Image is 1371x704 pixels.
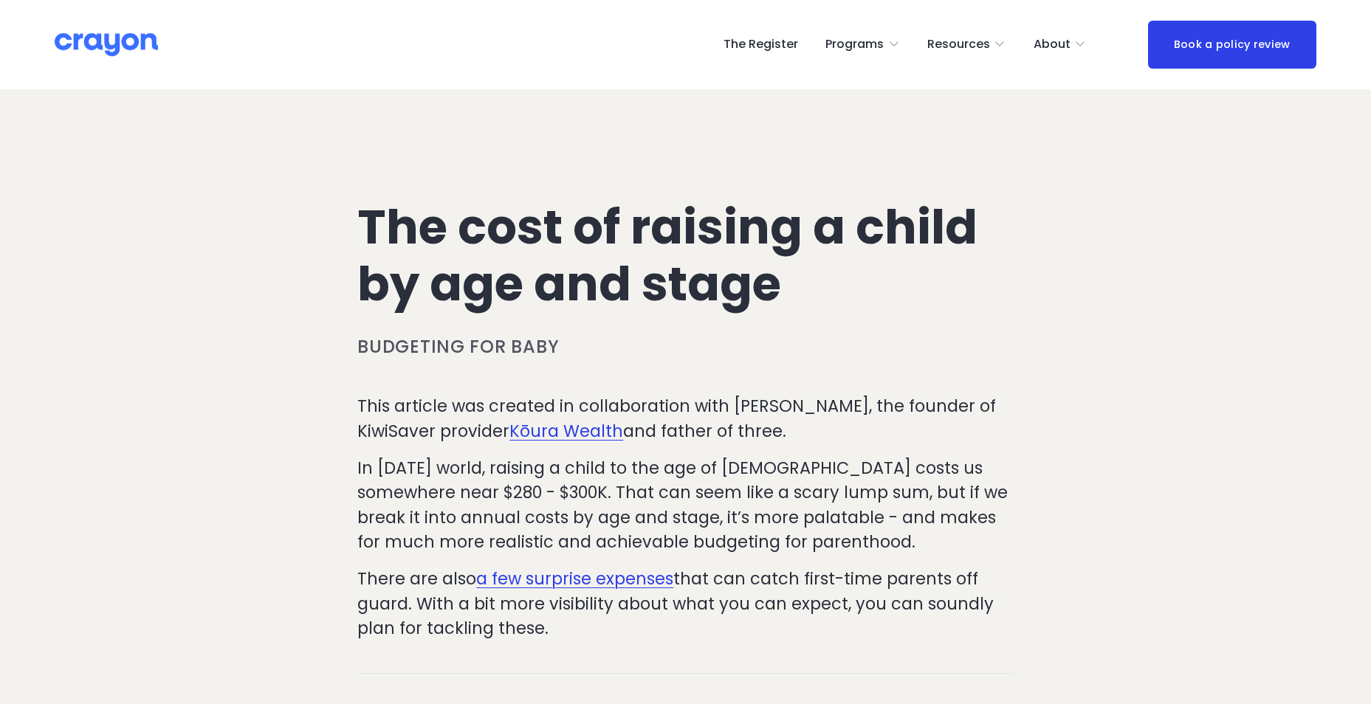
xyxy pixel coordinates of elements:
p: There are also that can catch first-time parents off guard. With a bit more visibility about what... [357,567,1013,641]
a: The Register [724,33,798,57]
a: folder dropdown [1034,33,1087,57]
a: Budgeting for baby [357,334,559,359]
h1: The cost of raising a child by age and stage [357,199,1013,313]
a: Kōura Wealth [509,419,623,443]
p: In [DATE] world, raising a child to the age of [DEMOGRAPHIC_DATA] costs us somewhere near $280 - ... [357,456,1013,555]
p: This article was created in collaboration with [PERSON_NAME], the founder of KiwiSaver provider a... [357,394,1013,444]
img: Crayon [55,32,158,58]
a: folder dropdown [825,33,900,57]
a: a few surprise expenses [476,567,673,590]
a: Book a policy review [1148,21,1316,69]
span: About [1034,34,1071,55]
span: Resources [927,34,990,55]
a: folder dropdown [927,33,1006,57]
span: Programs [825,34,884,55]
